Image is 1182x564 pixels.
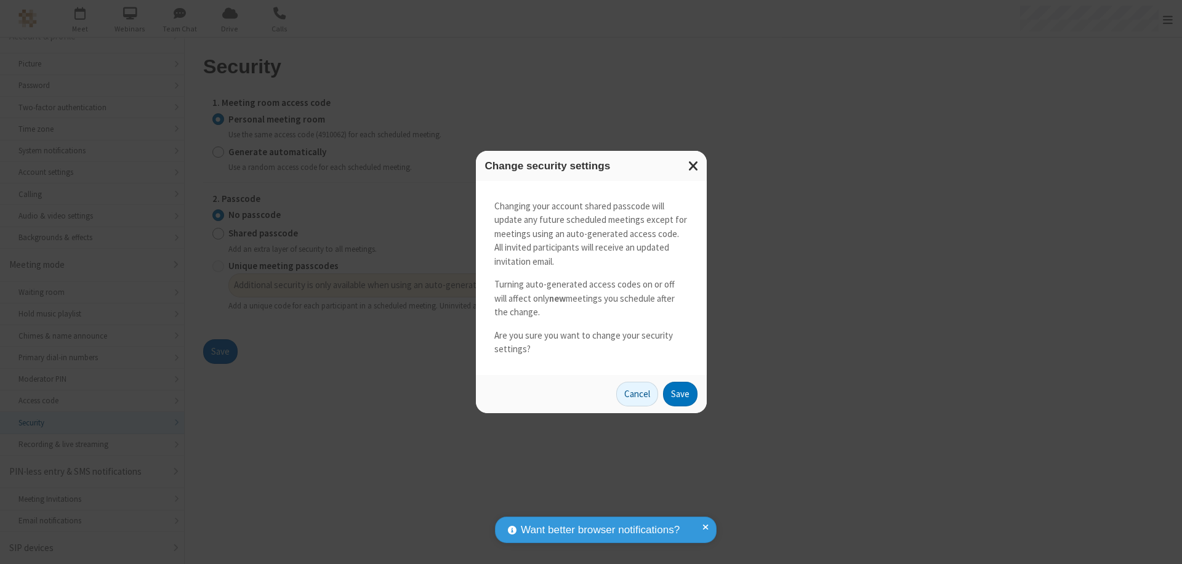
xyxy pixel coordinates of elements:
button: Save [663,382,698,406]
p: Changing your account shared passcode will update any future scheduled meetings except for meetin... [494,199,688,269]
strong: new [549,292,566,304]
h3: Change security settings [485,160,698,172]
p: Turning auto-generated access codes on or off will affect only meetings you schedule after the ch... [494,278,688,320]
span: Want better browser notifications? [521,522,680,538]
p: Are you sure you want to change your security settings? [494,329,688,357]
button: Cancel [616,382,658,406]
button: Close modal [681,151,707,181]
